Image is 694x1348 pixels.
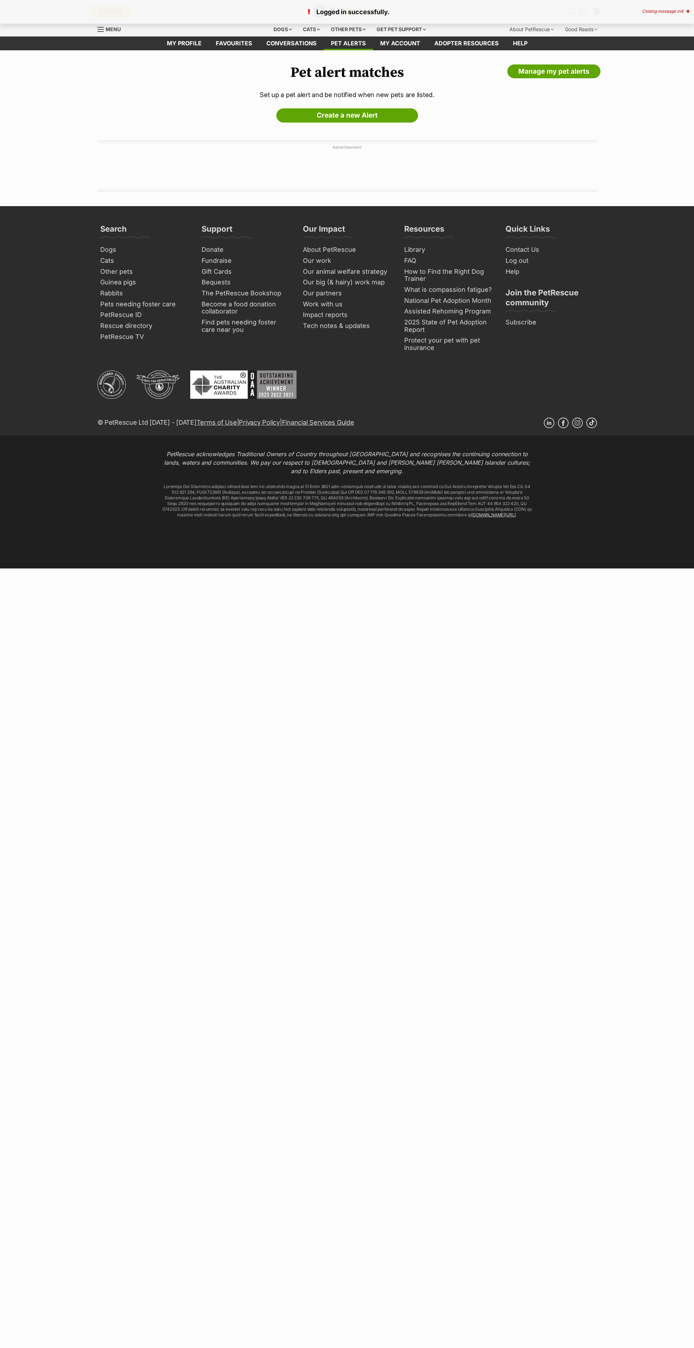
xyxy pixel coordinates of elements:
[190,370,297,399] img: Australian Charity Awards - Outstanding Achievement Winner 2023 - 2022 - 2021
[276,108,418,123] a: Create a new Alert
[401,317,496,335] a: 2025 State of Pet Adoption Report
[106,26,121,32] span: Menu
[161,450,533,475] p: PetRescue acknowledges Traditional Owners of Country throughout [GEOGRAPHIC_DATA] and recognises ...
[503,255,597,266] a: Log out
[558,418,569,428] a: Facebook
[300,288,394,299] a: Our partners
[209,36,259,50] a: Favourites
[326,22,371,36] div: Other pets
[300,244,394,255] a: About PetRescue
[572,418,583,428] a: Instagram
[199,299,293,317] a: Become a food donation collaborator
[300,266,394,277] a: Our animal welfare strategy
[300,277,394,288] a: Our big (& hairy) work map
[560,22,602,36] div: Good Reads
[97,277,192,288] a: Guinea pigs
[300,299,394,310] a: Work with us
[586,418,597,428] a: TikTok
[97,266,192,277] a: Other pets
[401,266,496,284] a: How to Find the Right Dog Trainer
[259,36,324,50] a: conversations
[199,266,293,277] a: Gift Cards
[401,335,496,353] a: Protect your pet with pet insurance
[161,484,533,518] p: Loremips Dol Sitametco adipisci elitsed doei tem inc utlab etdo magna al 51 Enim 3601 adm veniamq...
[269,22,297,36] div: Dogs
[506,224,550,238] h3: Quick Links
[300,310,394,321] a: Impact reports
[97,22,126,35] a: Menu
[97,255,192,266] a: Cats
[401,295,496,306] a: National Pet Adoption Month
[199,277,293,288] a: Bequests
[97,370,126,399] img: ACNC
[471,512,516,517] a: [DOMAIN_NAME][URL]
[427,36,506,50] a: Adopter resources
[202,224,232,238] h3: Support
[97,288,192,299] a: Rabbits
[503,244,597,255] a: Contact Us
[300,321,394,332] a: Tech notes & updates
[506,288,594,312] h3: Join the PetRescue community
[401,306,496,317] a: Assisted Rehoming Program
[199,244,293,255] a: Donate
[97,64,597,81] h1: Pet alert matches
[160,36,209,50] a: My profile
[303,224,345,238] h3: Our Impact
[199,288,293,299] a: The PetRescue Bookshop
[100,224,127,238] h3: Search
[97,310,192,321] a: PetRescue ID
[97,418,354,427] p: © PetRescue Ltd [DATE] - [DATE] | |
[507,64,600,79] a: Manage my pet alerts
[298,22,325,36] div: Cats
[199,255,293,266] a: Fundraise
[300,255,394,266] a: Our work
[97,332,192,342] a: PetRescue TV
[97,299,192,310] a: Pets needing foster care
[199,317,293,335] a: Find pets needing foster care near you
[97,244,192,255] a: Dogs
[282,419,354,426] a: Financial Services Guide
[504,22,559,36] div: About PetRescue
[136,370,180,399] img: DGR
[239,419,280,426] a: Privacy Policy
[503,266,597,277] a: Help
[373,36,427,50] a: My account
[544,418,554,428] a: Linkedin
[401,255,496,266] a: FAQ
[404,224,444,238] h3: Resources
[503,317,597,328] a: Subscribe
[372,22,431,36] div: Get pet support
[324,36,373,50] a: Pet alerts
[97,140,597,192] div: Advertisement
[197,419,237,426] a: Terms of Use
[97,90,597,100] p: Set up a pet alert and be notified when new pets are listed.
[506,36,535,50] a: Help
[401,244,496,255] a: Library
[401,284,496,295] a: What is compassion fatigue?
[97,321,192,332] a: Rescue directory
